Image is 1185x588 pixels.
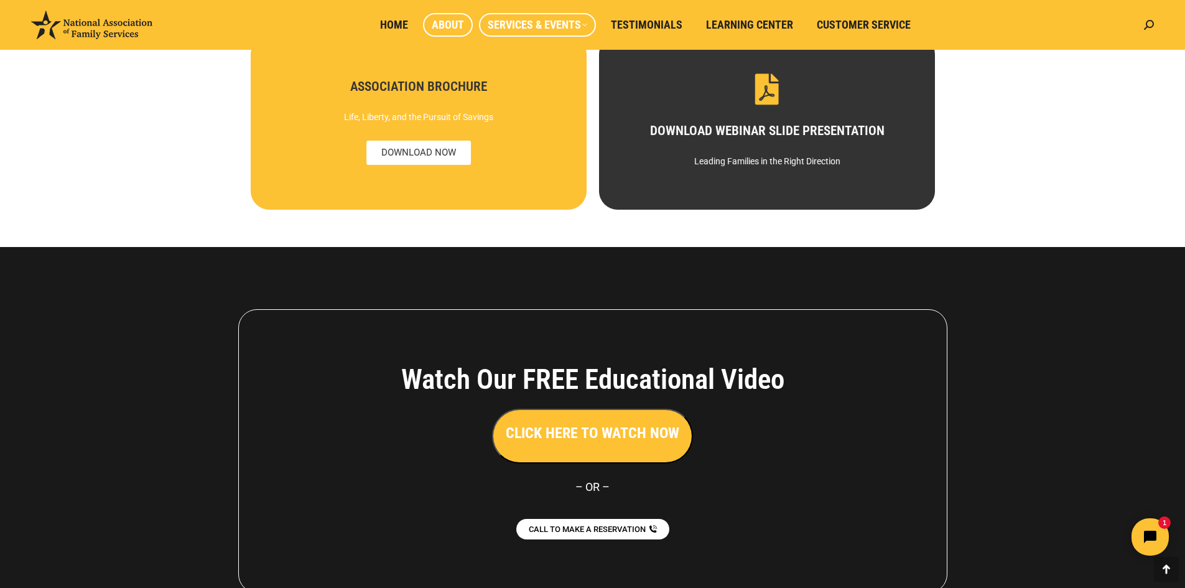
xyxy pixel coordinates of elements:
[492,427,693,441] a: CLICK HERE TO WATCH NOW
[432,18,464,32] span: About
[380,18,408,32] span: Home
[506,422,679,444] h3: CLICK HERE TO WATCH NOW
[492,409,693,464] button: CLICK HERE TO WATCH NOW
[620,150,913,172] div: Leading Families in the Right Direction
[251,35,587,210] a: ASSOCIATION BROCHURE Life, Liberty, and the Pursuit of Savings DOWNLOAD NOW
[808,13,919,37] a: Customer Service
[272,106,564,128] div: Life, Liberty, and the Pursuit of Savings
[516,519,669,539] a: CALL TO MAKE A RESERVATION
[272,80,564,93] h3: ASSOCIATION BROCHURE
[529,525,646,533] span: CALL TO MAKE A RESERVATION
[423,13,473,37] a: About
[366,141,470,165] span: DOWNLOAD NOW
[697,13,802,37] a: Learning Center
[332,363,853,396] h4: Watch Our FREE Educational Video
[965,508,1179,566] iframe: Tidio Chat
[488,18,587,32] span: Services & Events
[611,18,682,32] span: Testimonials
[602,13,691,37] a: Testimonials
[371,13,417,37] a: Home
[706,18,793,32] span: Learning Center
[31,11,152,39] img: National Association of Family Services
[817,18,911,32] span: Customer Service
[575,480,610,493] span: – OR –
[620,124,913,138] h3: DOWNLOAD WEBINAR SLIDE PRESENTATION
